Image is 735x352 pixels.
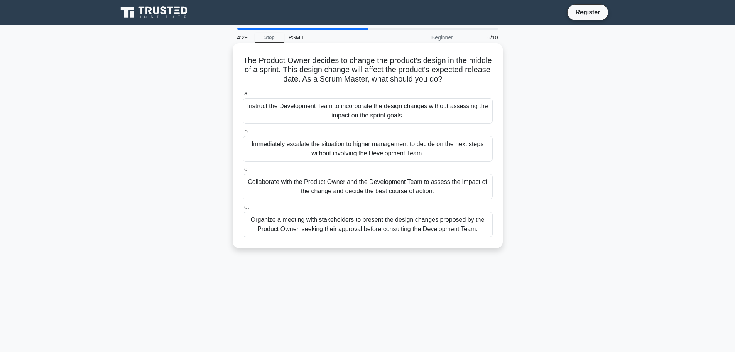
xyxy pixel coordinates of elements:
[244,90,249,97] span: a.
[243,98,493,124] div: Instruct the Development Team to incorporate the design changes without assessing the impact on t...
[390,30,458,45] div: Beginner
[243,212,493,237] div: Organize a meeting with stakeholders to present the design changes proposed by the Product Owner,...
[244,166,249,172] span: c.
[284,30,390,45] div: PSM I
[233,30,255,45] div: 4:29
[243,136,493,162] div: Immediately escalate the situation to higher management to decide on the next steps without invol...
[244,128,249,134] span: b.
[242,56,493,84] h5: The Product Owner decides to change the product's design in the middle of a sprint. This design c...
[244,204,249,210] span: d.
[255,33,284,43] a: Stop
[458,30,503,45] div: 6/10
[571,7,605,17] a: Register
[243,174,493,199] div: Collaborate with the Product Owner and the Development Team to assess the impact of the change an...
